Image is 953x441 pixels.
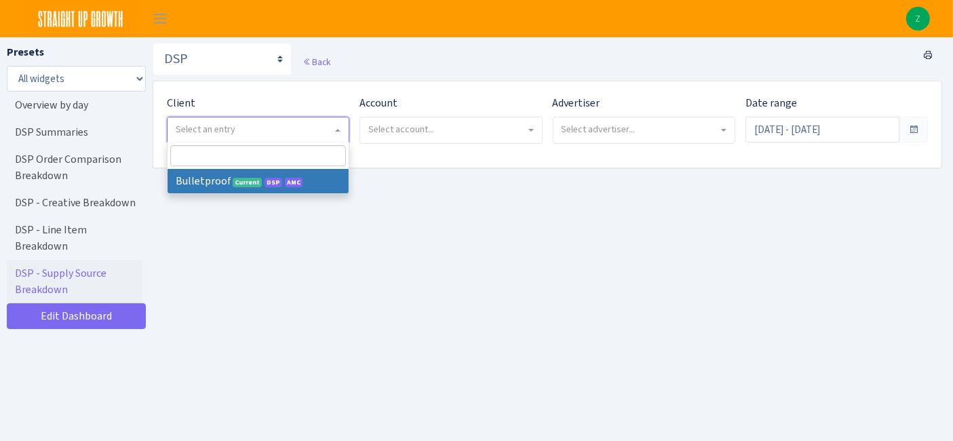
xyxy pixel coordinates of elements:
span: AMC [285,178,303,187]
label: Date range [745,95,797,111]
button: Toggle navigation [143,7,177,30]
a: DSP - Creative Breakdown [7,189,142,216]
span: Select account... [368,123,434,136]
li: Bulletproof [168,169,349,193]
label: Account [359,95,397,111]
a: Back [303,56,330,68]
a: DSP Summaries [7,119,142,146]
label: Advertiser [553,95,600,111]
a: Overview by day [7,92,142,119]
img: Zach Belous [906,7,930,31]
a: DSP - Supply Source Breakdown [7,260,142,303]
span: DSP [265,178,282,187]
span: Current [233,178,262,187]
a: Edit Dashboard [7,303,146,329]
span: Select an entry [176,123,235,136]
label: Presets [7,44,44,60]
a: DSP - Line Item Breakdown [7,216,142,260]
label: Client [167,95,195,111]
span: Select advertiser... [562,123,636,136]
a: DSP Order Comparison Breakdown [7,146,142,189]
a: Z [906,7,930,31]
